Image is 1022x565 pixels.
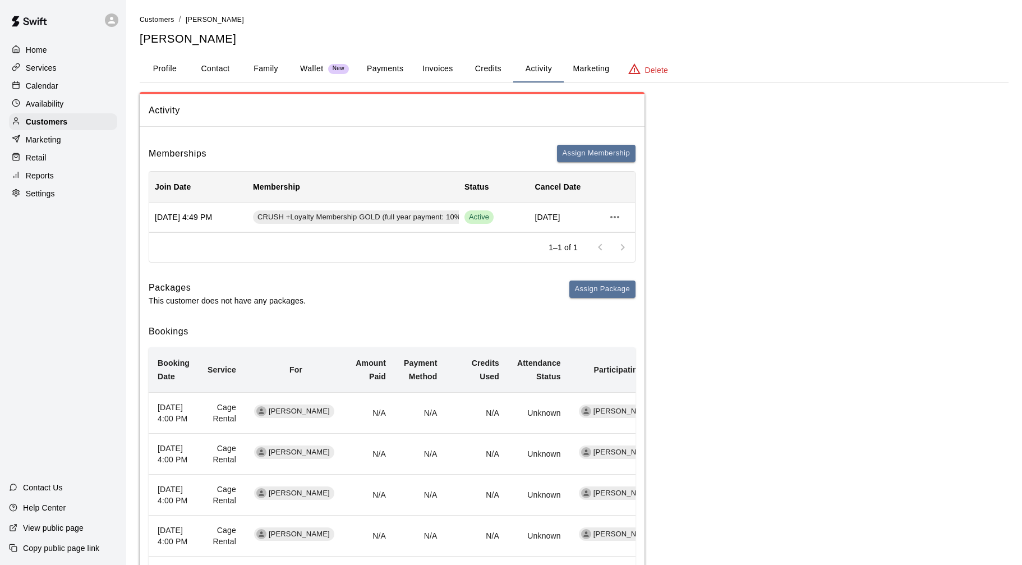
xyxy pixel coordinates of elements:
[513,56,564,82] button: Activity
[9,77,117,94] a: Calendar
[264,488,334,499] span: [PERSON_NAME]
[140,15,174,24] a: Customers
[264,529,334,540] span: [PERSON_NAME]
[347,475,395,516] td: N/A
[149,475,199,516] th: [DATE] 4:00 PM
[140,13,1009,26] nav: breadcrumb
[9,113,117,130] a: Customers
[412,56,463,82] button: Invoices
[9,185,117,202] div: Settings
[347,516,395,557] td: N/A
[256,529,266,539] div: Samantha Shaw
[464,212,494,223] span: Active
[535,171,581,203] div: Cancel Date
[356,359,386,381] b: Amount Paid
[140,56,1009,82] div: basic tabs example
[645,65,668,76] p: Delete
[579,486,659,500] div: [PERSON_NAME]
[300,63,324,75] p: Wallet
[26,116,67,127] p: Customers
[517,359,561,381] b: Attendance Status
[149,203,247,232] div: [DATE] 4:49 PM
[253,212,478,223] span: CRUSH +Loyalty Membership GOLD (full year payment: 10% off)
[26,170,54,181] p: Reports
[208,365,236,374] b: Service
[464,210,494,224] span: Active
[395,475,446,516] td: N/A
[530,171,600,203] div: Cancel Date
[9,167,117,184] a: Reports
[23,502,66,513] p: Help Center
[347,393,395,434] td: N/A
[155,171,191,203] div: Join Date
[264,447,334,458] span: [PERSON_NAME]
[179,13,181,25] li: /
[158,359,190,381] b: Booking Date
[464,171,489,203] div: Status
[23,543,99,554] p: Copy public page link
[581,529,591,539] div: Keri Tarro
[589,529,659,540] span: [PERSON_NAME]
[564,56,618,82] button: Marketing
[508,516,570,557] td: Unknown
[26,98,64,109] p: Availability
[9,95,117,112] a: Availability
[149,324,636,339] h6: Bookings
[247,171,459,203] div: Membership
[589,447,659,458] span: [PERSON_NAME]
[289,365,302,374] b: For
[569,281,636,298] button: Assign Package
[508,393,570,434] td: Unknown
[459,171,530,203] div: Status
[199,393,245,434] td: Cage Rental
[508,434,570,475] td: Unknown
[199,516,245,557] td: Cage Rental
[557,145,636,162] button: Assign Membership
[149,146,206,161] h6: Memberships
[463,56,513,82] button: Credits
[253,210,482,224] a: CRUSH +Loyalty Membership GOLD (full year payment: 10% off)
[589,488,659,499] span: [PERSON_NAME]
[9,42,117,58] a: Home
[9,131,117,148] div: Marketing
[190,56,241,82] button: Contact
[581,406,591,416] div: Keri Tarro
[26,80,58,91] p: Calendar
[446,434,509,475] td: N/A
[264,406,334,417] span: [PERSON_NAME]
[149,516,199,557] th: [DATE] 4:00 PM
[149,171,247,203] div: Join Date
[253,171,300,203] div: Membership
[26,152,47,163] p: Retail
[256,406,266,416] div: Samantha Shaw
[549,242,578,253] p: 1–1 of 1
[186,16,244,24] span: [PERSON_NAME]
[581,488,591,498] div: Keri Tarro
[446,475,509,516] td: N/A
[395,434,446,475] td: N/A
[358,56,412,82] button: Payments
[9,59,117,76] a: Services
[149,281,306,295] h6: Packages
[395,516,446,557] td: N/A
[446,393,509,434] td: N/A
[26,188,55,199] p: Settings
[241,56,291,82] button: Family
[149,393,199,434] th: [DATE] 4:00 PM
[26,62,57,74] p: Services
[508,475,570,516] td: Unknown
[23,482,63,493] p: Contact Us
[579,405,659,418] div: [PERSON_NAME]
[593,365,662,374] b: Participating Staff
[149,434,199,475] th: [DATE] 4:00 PM
[140,16,174,24] span: Customers
[446,516,509,557] td: N/A
[579,445,659,459] div: [PERSON_NAME]
[199,434,245,475] td: Cage Rental
[140,56,190,82] button: Profile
